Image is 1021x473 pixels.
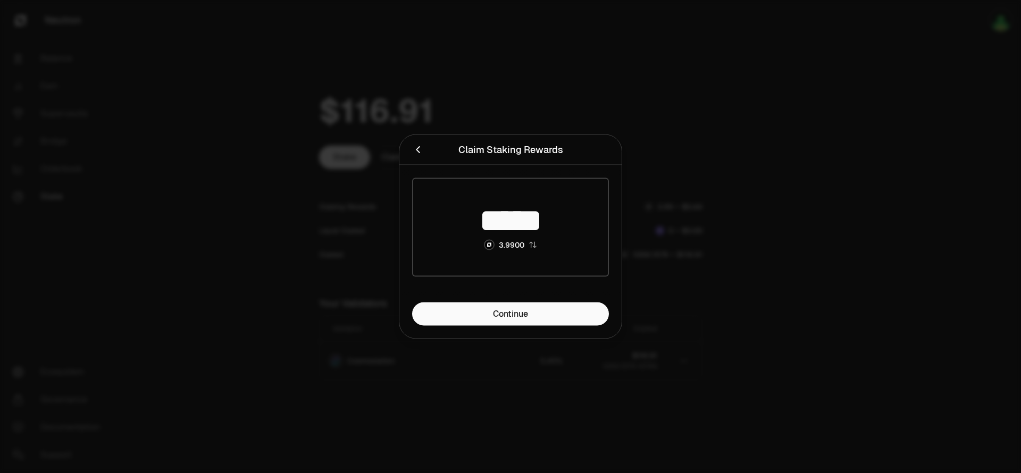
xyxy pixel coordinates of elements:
[499,240,524,250] div: 3.9900
[412,302,609,326] a: Continue
[485,241,493,249] img: NTRN Logo
[458,142,563,157] div: Claim Staking Rewards
[484,240,537,250] button: NTRN Logo3.9900
[412,142,424,157] button: Close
